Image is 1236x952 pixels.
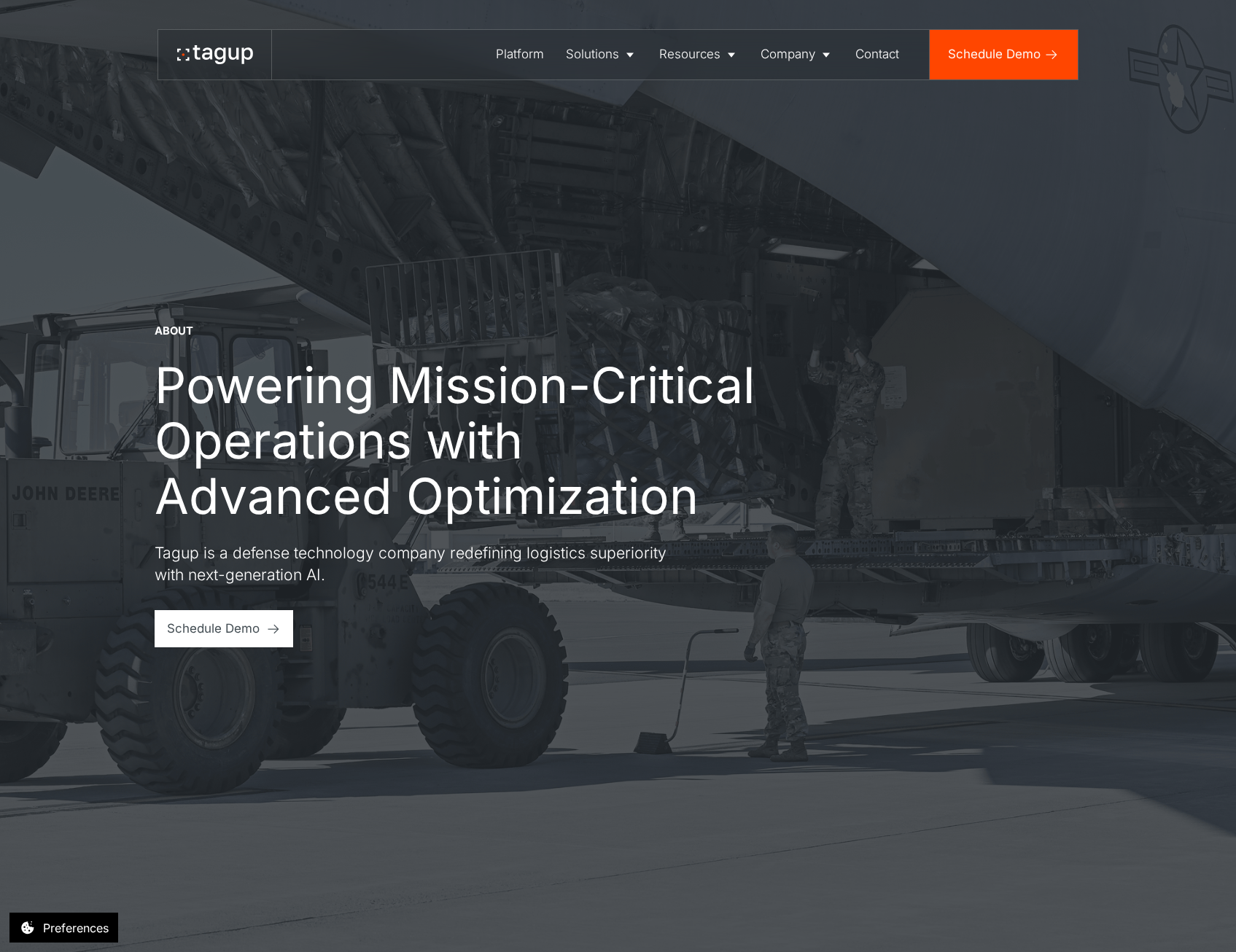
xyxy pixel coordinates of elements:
[155,610,294,647] a: Schedule Demo
[167,620,260,638] div: Schedule Demo
[659,45,720,63] div: Resources
[930,30,1078,79] a: Schedule Demo
[855,45,899,63] div: Contact
[750,30,844,79] a: Company
[43,919,109,937] div: Preferences
[761,45,815,63] div: Company
[155,357,767,524] h1: Powering Mission-Critical Operations with Advanced Optimization
[486,30,556,79] a: Platform
[496,45,544,63] div: Platform
[948,45,1041,63] div: Schedule Demo
[566,45,619,63] div: Solutions
[648,30,750,79] a: Resources
[155,542,680,585] p: Tagup is a defense technology company redefining logistics superiority with next-generation AI.
[555,30,648,79] a: Solutions
[155,324,193,339] div: About
[845,30,911,79] a: Contact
